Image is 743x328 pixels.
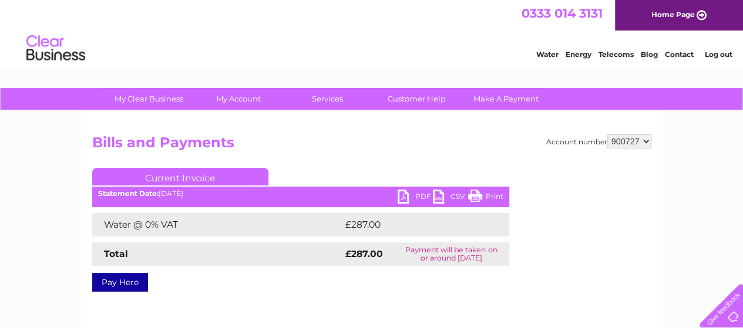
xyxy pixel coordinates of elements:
[522,6,603,21] a: 0333 014 3131
[665,50,694,59] a: Contact
[704,50,732,59] a: Log out
[398,190,433,207] a: PDF
[26,31,86,66] img: logo.png
[92,134,651,157] h2: Bills and Payments
[458,88,554,110] a: Make A Payment
[599,50,634,59] a: Telecoms
[95,6,650,57] div: Clear Business is a trading name of Verastar Limited (registered in [GEOGRAPHIC_DATA] No. 3667643...
[468,190,503,207] a: Print
[98,189,159,198] b: Statement Date:
[92,168,268,185] a: Current Invoice
[368,88,465,110] a: Customer Help
[641,50,658,59] a: Blog
[92,213,342,236] td: Water @ 0% VAT
[190,88,287,110] a: My Account
[546,134,651,148] div: Account number
[279,88,376,110] a: Services
[433,190,468,207] a: CSV
[92,273,148,292] a: Pay Here
[342,213,489,236] td: £287.00
[394,242,509,266] td: Payment will be taken on or around [DATE]
[566,50,591,59] a: Energy
[92,190,509,198] div: [DATE]
[345,248,383,259] strong: £287.00
[104,248,128,259] strong: Total
[100,88,197,110] a: My Clear Business
[536,50,559,59] a: Water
